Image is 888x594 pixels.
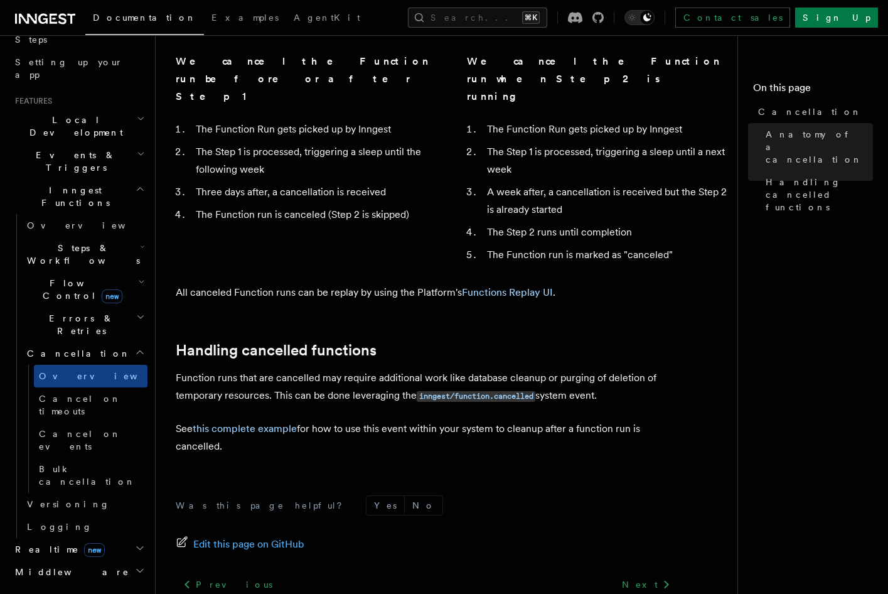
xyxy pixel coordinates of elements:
[27,522,92,532] span: Logging
[10,561,147,583] button: Middleware
[624,10,655,25] button: Toggle dark mode
[192,143,437,178] li: The Step 1 is processed, triggering a sleep until the following week
[22,312,136,337] span: Errors & Retries
[758,105,862,118] span: Cancellation
[39,371,168,381] span: Overview
[675,8,790,28] a: Contact sales
[22,237,147,272] button: Steps & Workflows
[22,214,147,237] a: Overview
[22,493,147,516] a: Versioning
[27,499,110,509] span: Versioning
[34,365,147,387] a: Overview
[204,4,286,34] a: Examples
[192,206,437,224] li: The Function run is canceled (Step 2 is skipped)
[795,8,878,28] a: Sign Up
[176,369,678,405] p: Function runs that are cancelled may require additional work like database cleanup or purging of ...
[462,286,553,298] a: Functions Replay UI
[84,543,105,557] span: new
[211,13,279,23] span: Examples
[85,4,204,35] a: Documentation
[766,176,873,213] span: Handling cancelled functions
[22,277,138,302] span: Flow Control
[753,80,873,100] h4: On this page
[408,8,547,28] button: Search...⌘K
[22,365,147,493] div: Cancellation
[176,342,377,359] a: Handling cancelled functions
[34,387,147,423] a: Cancel on timeouts
[34,423,147,458] a: Cancel on events
[22,307,147,342] button: Errors & Retries
[193,536,304,553] span: Edit this page on GitHub
[192,183,437,201] li: Three days after, a cancellation is received
[766,128,873,166] span: Anatomy of a cancellation
[10,109,147,144] button: Local Development
[10,51,147,86] a: Setting up your app
[417,391,535,402] code: inngest/function.cancelled
[193,423,297,435] a: this complete example
[483,121,728,138] li: The Function Run gets picked up by Inngest
[405,496,442,515] button: No
[10,214,147,538] div: Inngest Functions
[10,538,147,561] button: Realtimenew
[176,499,351,512] p: Was this page helpful?
[467,55,720,102] strong: We cancel the Function run when Step 2 is running
[192,121,437,138] li: The Function Run gets picked up by Inngest
[10,184,136,209] span: Inngest Functions
[176,55,429,102] strong: We cancel the Function run before or after Step 1
[39,429,121,451] span: Cancel on events
[366,496,404,515] button: Yes
[761,123,873,171] a: Anatomy of a cancellation
[10,96,52,106] span: Features
[93,13,196,23] span: Documentation
[34,458,147,493] a: Bulk cancellation
[10,543,105,556] span: Realtime
[10,114,137,139] span: Local Development
[286,4,368,34] a: AgentKit
[22,242,140,267] span: Steps & Workflows
[10,566,129,578] span: Middleware
[294,13,360,23] span: AgentKit
[22,272,147,307] button: Flow Controlnew
[761,171,873,219] a: Handling cancelled functions
[483,224,728,241] li: The Step 2 runs until completion
[176,420,678,455] p: See for how to use this event within your system to cleanup after a function run is cancelled.
[10,179,147,214] button: Inngest Functions
[10,144,147,179] button: Events & Triggers
[483,183,728,219] li: A week after, a cancellation is received but the Step 2 is already started
[39,464,136,487] span: Bulk cancellation
[22,347,131,360] span: Cancellation
[417,389,535,401] a: inngest/function.cancelled
[22,516,147,538] a: Logging
[522,11,540,24] kbd: ⌘K
[483,143,728,178] li: The Step 1 is processed, triggering a sleep until a next week
[483,246,728,264] li: The Function run is marked as "canceled"
[102,289,122,303] span: new
[176,536,304,553] a: Edit this page on GitHub
[10,149,137,174] span: Events & Triggers
[15,57,123,80] span: Setting up your app
[27,220,156,230] span: Overview
[753,100,873,123] a: Cancellation
[176,284,678,301] p: All canceled Function runs can be replay by using the Platform's .
[22,342,147,365] button: Cancellation
[39,394,121,416] span: Cancel on timeouts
